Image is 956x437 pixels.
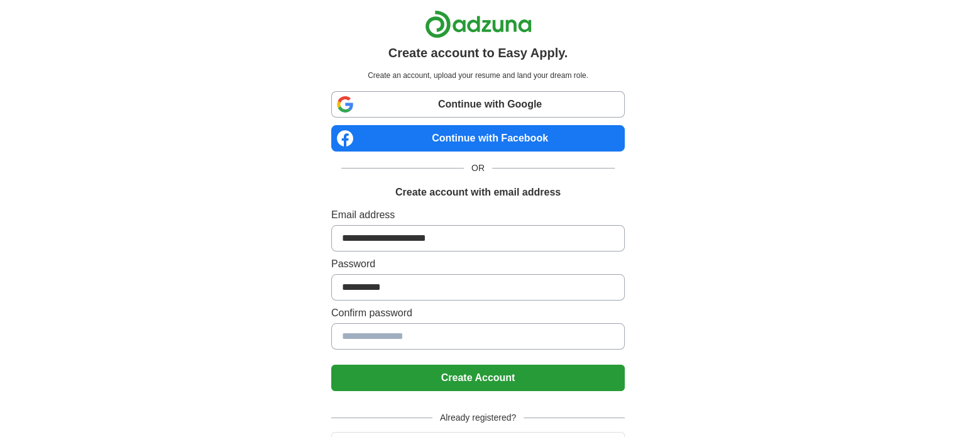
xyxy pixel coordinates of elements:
[331,91,625,118] a: Continue with Google
[331,257,625,272] label: Password
[395,185,561,200] h1: Create account with email address
[464,162,492,175] span: OR
[432,411,524,424] span: Already registered?
[331,125,625,152] a: Continue with Facebook
[331,207,625,223] label: Email address
[425,10,532,38] img: Adzuna logo
[388,43,568,62] h1: Create account to Easy Apply.
[334,70,622,81] p: Create an account, upload your resume and land your dream role.
[331,306,625,321] label: Confirm password
[331,365,625,391] button: Create Account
